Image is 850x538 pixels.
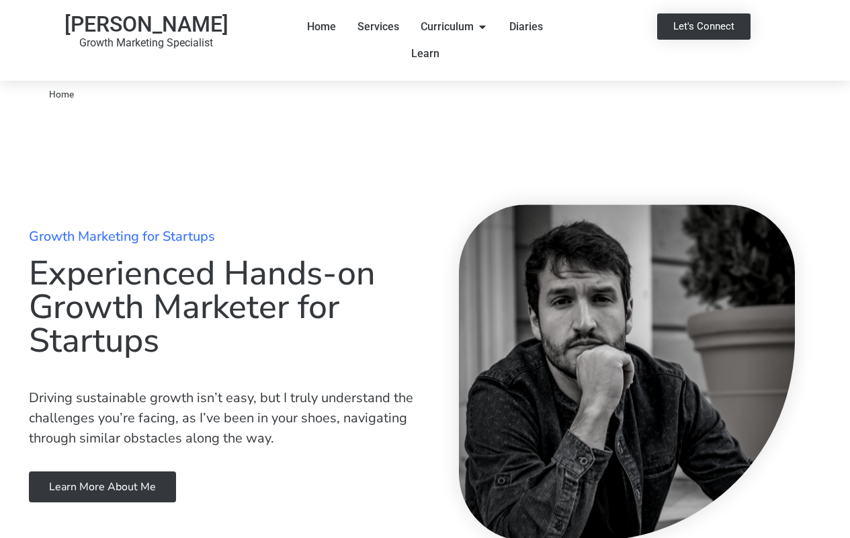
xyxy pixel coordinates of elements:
p: Driving sustainable growth isn’t easy, but I truly understand the challenges you’re facing, as I’... [29,388,419,449]
a: [PERSON_NAME] [65,11,228,37]
h1: Experienced Hands-on Growth Marketer for Startups [29,257,419,358]
a: Let's Connect [657,13,751,40]
p: Growth Marketing Specialist [13,35,279,51]
span: Curriculum [421,19,474,35]
span: Learn [411,46,439,62]
span: Let's Connect [673,22,734,32]
span: Learn more about me [49,482,156,492]
span: Services [357,19,399,35]
a: Learn more about me [29,471,176,502]
div: Menu Toggle [292,13,558,67]
nav: Menu [292,13,558,67]
h2: Growth Marketing for Startups [29,230,419,243]
span: Diaries [509,19,543,35]
span: Home [49,89,74,100]
span: Home [307,19,336,35]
